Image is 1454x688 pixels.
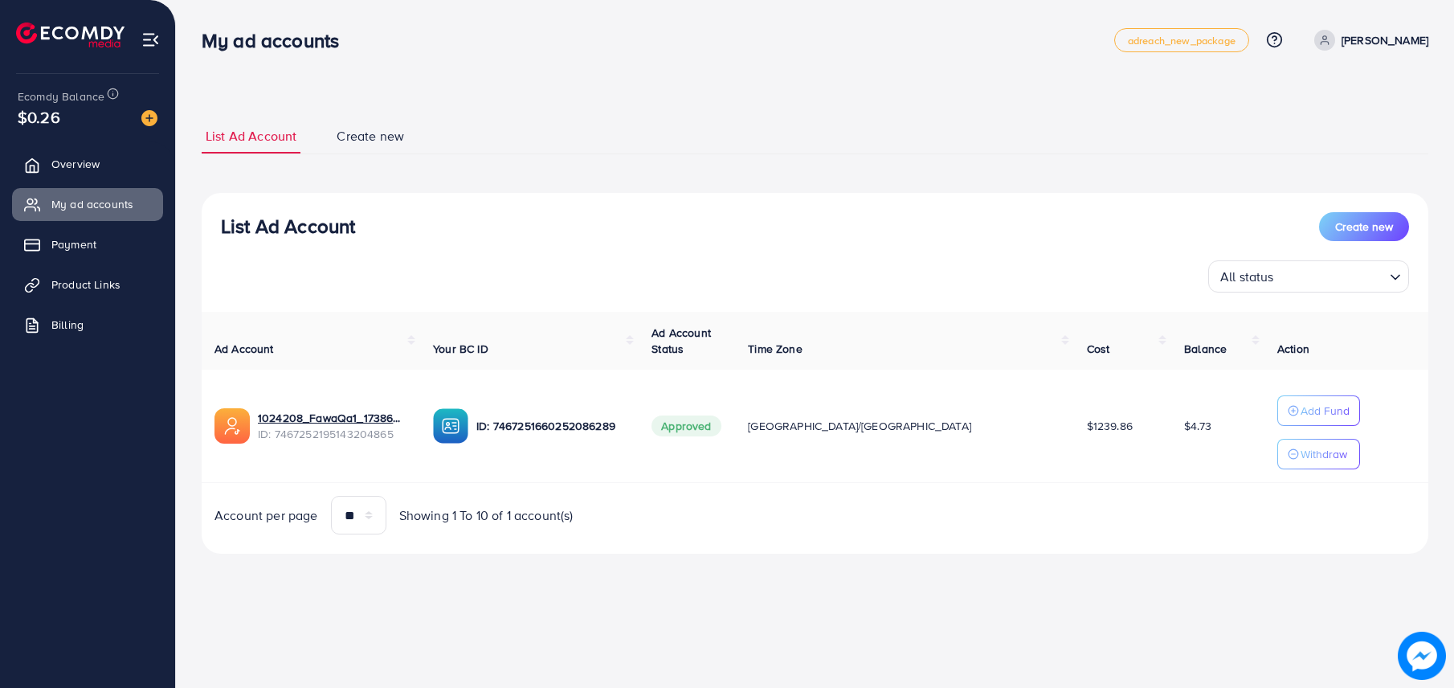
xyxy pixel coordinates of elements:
span: Approved [651,416,721,436]
span: $4.73 [1184,418,1211,434]
span: $1239.86 [1087,418,1133,434]
h3: My ad accounts [202,29,352,52]
span: Action [1277,341,1309,357]
span: Ecomdy Balance [18,88,104,104]
p: Withdraw [1301,444,1347,464]
a: Product Links [12,268,163,301]
span: Ad Account Status [651,325,711,357]
span: Your BC ID [433,341,488,357]
a: 1024208_FawaQa1_1738605147168 [258,410,407,426]
p: [PERSON_NAME] [1342,31,1428,50]
img: ic-ads-acc.e4c84228.svg [214,408,250,444]
button: Withdraw [1277,439,1360,469]
img: menu [141,31,160,49]
span: [GEOGRAPHIC_DATA]/[GEOGRAPHIC_DATA] [748,418,971,434]
span: Showing 1 To 10 of 1 account(s) [399,506,574,525]
div: <span class='underline'>1024208_FawaQa1_1738605147168</span></br>7467252195143204865 [258,410,407,443]
img: image [141,110,157,126]
span: Account per page [214,506,318,525]
a: Billing [12,309,163,341]
a: My ad accounts [12,188,163,220]
span: List Ad Account [206,127,296,145]
span: All status [1217,265,1277,289]
span: Product Links [51,276,120,293]
span: ID: 7467252195143204865 [258,426,407,442]
span: Payment [51,236,96,252]
span: Ad Account [214,341,274,357]
input: Search for option [1279,262,1383,289]
button: Create new [1319,212,1409,241]
a: adreach_new_package [1114,28,1249,52]
div: Search for option [1208,260,1409,293]
a: Payment [12,228,163,260]
span: Time Zone [748,341,802,357]
img: ic-ba-acc.ded83a64.svg [433,408,468,444]
span: adreach_new_package [1128,35,1235,46]
span: Cost [1087,341,1110,357]
span: My ad accounts [51,196,133,212]
button: Add Fund [1277,395,1360,426]
span: Create new [1335,219,1393,235]
span: Overview [51,156,100,172]
span: $0.26 [18,105,60,129]
span: Balance [1184,341,1227,357]
a: [PERSON_NAME] [1308,30,1428,51]
img: image [1398,632,1446,680]
img: logo [16,23,125,47]
a: Overview [12,148,163,180]
p: ID: 7467251660252086289 [476,416,626,436]
p: Add Fund [1301,401,1350,420]
span: Create new [337,127,404,145]
h3: List Ad Account [221,215,355,238]
span: Billing [51,317,84,333]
